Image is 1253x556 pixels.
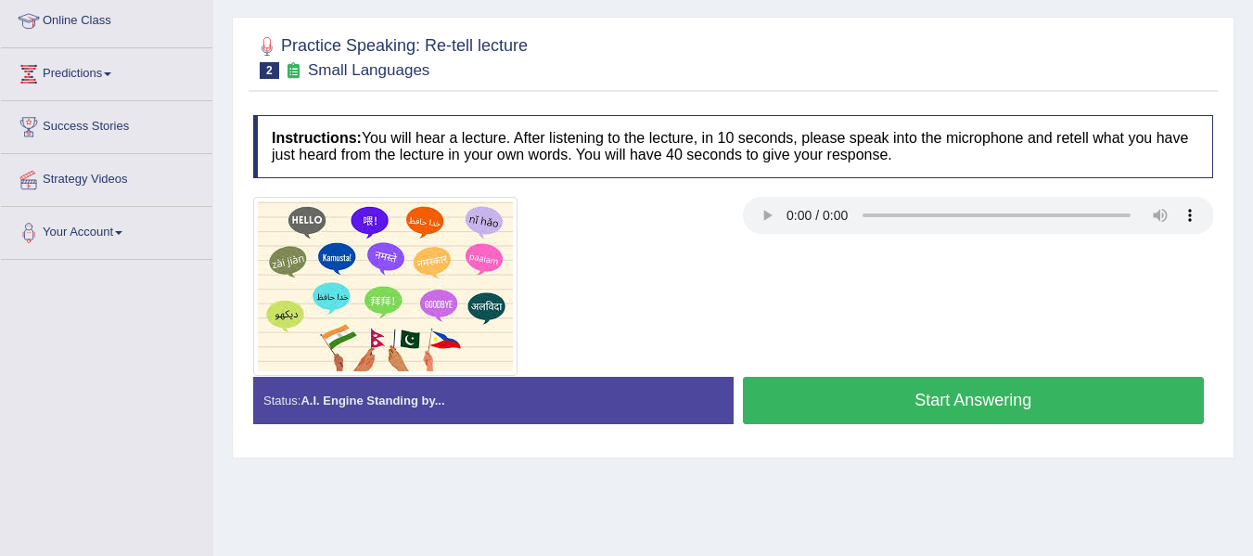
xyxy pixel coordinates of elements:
div: Status: [253,377,734,424]
span: 2 [260,62,279,79]
a: Success Stories [1,101,212,148]
button: Start Answering [743,377,1205,424]
small: Exam occurring question [284,62,303,80]
b: Instructions: [272,130,362,146]
h4: You will hear a lecture. After listening to the lecture, in 10 seconds, please speak into the mic... [253,115,1213,177]
small: Small Languages [308,61,429,79]
h2: Practice Speaking: Re-tell lecture [253,32,528,79]
a: Predictions [1,48,212,95]
strong: A.I. Engine Standing by... [300,394,444,407]
a: Strategy Videos [1,154,212,200]
a: Your Account [1,207,212,253]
